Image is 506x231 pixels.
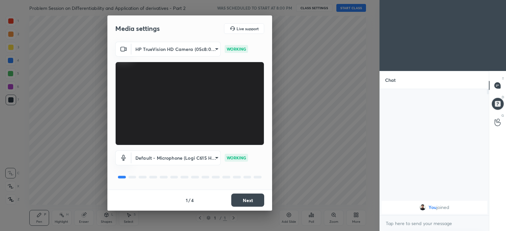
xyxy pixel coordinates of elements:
span: You [429,205,436,210]
h4: 1 [186,197,188,204]
h4: 4 [191,197,194,204]
span: joined [436,205,449,210]
p: G [501,113,504,118]
p: Chat [380,71,401,89]
div: grid [380,199,489,215]
button: Next [231,194,264,207]
p: D [502,95,504,100]
h2: Media settings [115,24,160,33]
img: 53d07d7978e04325acf49187cf6a1afc.jpg [419,204,426,211]
div: HP TrueVision HD Camera (05c8:03c7) [131,42,221,57]
p: WORKING [227,46,246,52]
p: WORKING [227,155,246,161]
p: T [502,76,504,81]
div: HP TrueVision HD Camera (05c8:03c7) [131,150,221,165]
h4: / [188,197,190,204]
h5: Live support [237,27,259,31]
